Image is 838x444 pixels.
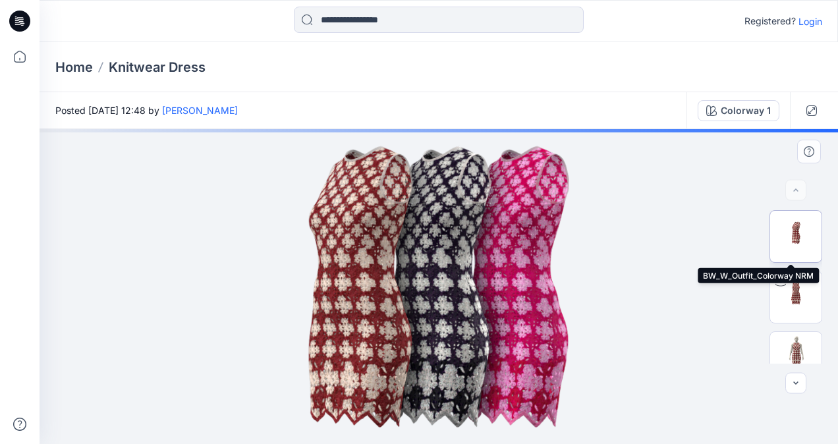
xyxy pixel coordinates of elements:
a: [PERSON_NAME] [162,105,238,116]
p: Registered? [744,13,796,29]
p: Login [798,14,822,28]
a: Home [55,58,93,76]
img: BW_W_Outfit_Front NRM [770,332,822,383]
div: Colorway 1 [721,103,771,118]
span: Posted [DATE] 12:48 by [55,103,238,117]
img: BW_W_Outfit_Turntable NRM [770,271,822,323]
img: eyJhbGciOiJIUzI1NiIsImtpZCI6IjAiLCJzbHQiOiJzZXMiLCJ0eXAiOiJKV1QifQ.eyJkYXRhIjp7InR5cGUiOiJzdG9yYW... [177,129,702,444]
p: Knitwear Dress [109,58,206,76]
button: Colorway 1 [698,100,779,121]
img: BW_W_Outfit_Colorway NRM [770,211,822,262]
